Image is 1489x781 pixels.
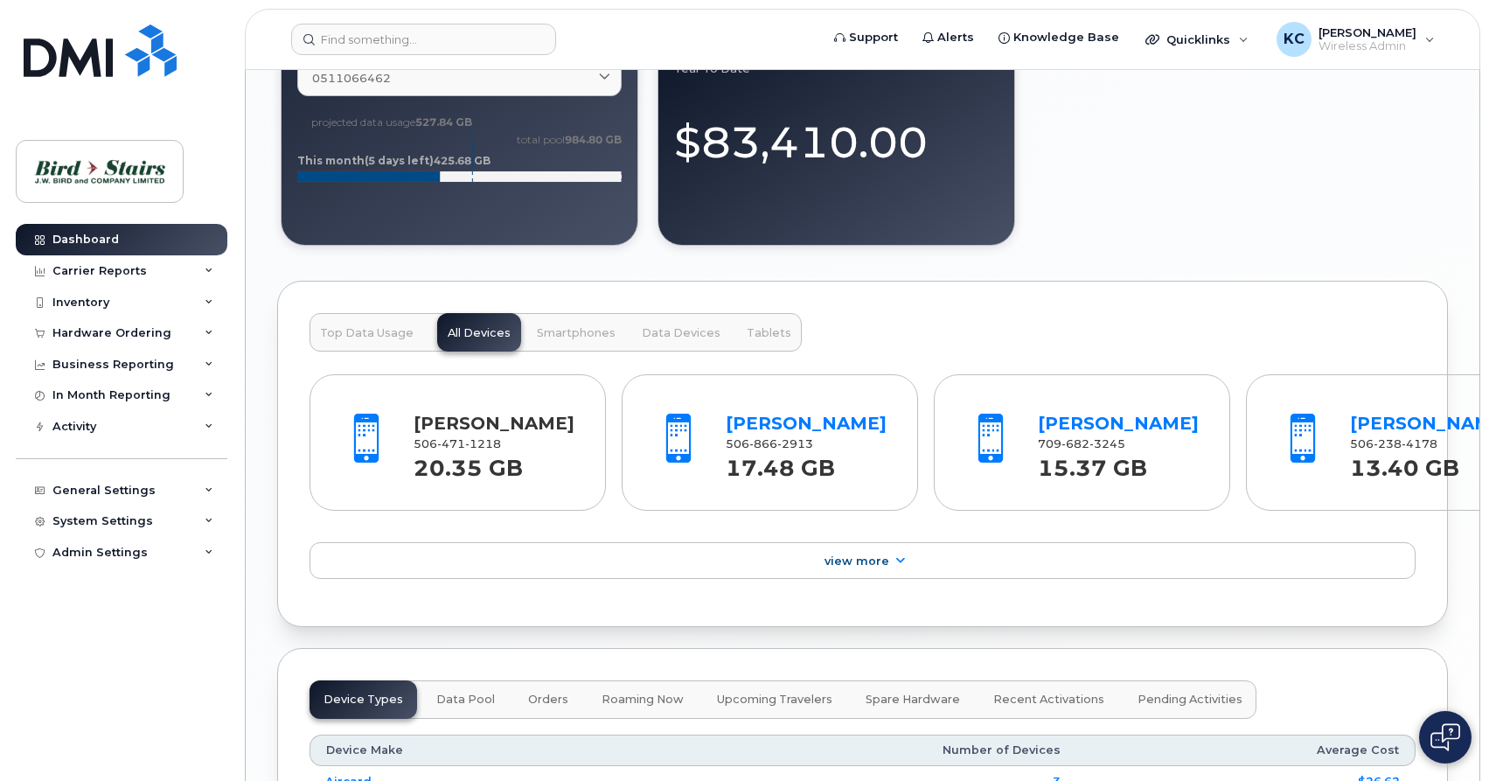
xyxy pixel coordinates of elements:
a: [PERSON_NAME] [1038,413,1199,434]
strong: 20.35 GB [414,445,523,481]
span: Knowledge Base [1013,29,1119,46]
strong: 13.40 GB [1350,445,1459,481]
span: 682 [1061,437,1089,450]
tspan: (5 days left) [365,154,434,167]
text: total pool [516,133,622,146]
tspan: 425.68 GB [434,154,491,167]
a: Alerts [910,20,986,55]
span: Recent Activations [993,693,1104,707]
div: $83,410.00 [674,97,998,173]
span: View More [825,554,889,568]
span: 2913 [777,437,813,450]
span: Upcoming Travelers [717,693,832,707]
span: Wireless Admin [1319,39,1416,53]
input: Find something... [291,24,556,55]
a: View More [310,542,1416,579]
a: [PERSON_NAME] [414,413,574,434]
span: 0511066462 [312,70,391,87]
th: Average Cost [1076,735,1416,766]
span: Data Pool [436,693,495,707]
span: Roaming Now [602,693,684,707]
span: 506 [1350,437,1437,450]
div: Kris Clarke [1264,22,1447,57]
span: Quicklinks [1166,32,1230,46]
span: 238 [1374,437,1402,450]
a: Knowledge Base [986,20,1131,55]
span: 866 [749,437,777,450]
a: 0511066462 [297,60,622,96]
th: Device Make [310,735,633,766]
span: Tablets [747,326,791,340]
span: [PERSON_NAME] [1319,25,1416,39]
span: 506 [726,437,813,450]
span: Smartphones [537,326,616,340]
a: Support [822,20,910,55]
span: Orders [528,693,568,707]
tspan: 527.84 GB [415,115,472,129]
div: Quicklinks [1133,22,1261,57]
img: Open chat [1430,723,1460,751]
span: 4178 [1402,437,1437,450]
th: Number of Devices [633,735,1076,766]
span: Support [849,29,898,46]
button: Tablets [736,313,802,352]
strong: 15.37 GB [1038,445,1147,481]
span: Spare Hardware [866,693,960,707]
button: Smartphones [526,313,626,352]
span: 506 [414,437,501,450]
span: 471 [437,437,465,450]
span: Alerts [937,29,974,46]
tspan: 984.80 GB [565,133,622,146]
button: Data Devices [631,313,731,352]
a: [PERSON_NAME] [726,413,887,434]
span: KC [1284,29,1305,50]
span: 1218 [465,437,501,450]
span: 709 [1038,437,1125,450]
span: Data Devices [642,326,720,340]
text: projected data usage [311,115,472,129]
span: 3245 [1089,437,1125,450]
tspan: This month [297,154,365,167]
span: Pending Activities [1138,693,1242,707]
button: Top Data Usage [310,313,424,352]
span: Top Data Usage [320,326,414,340]
strong: 17.48 GB [726,445,835,481]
